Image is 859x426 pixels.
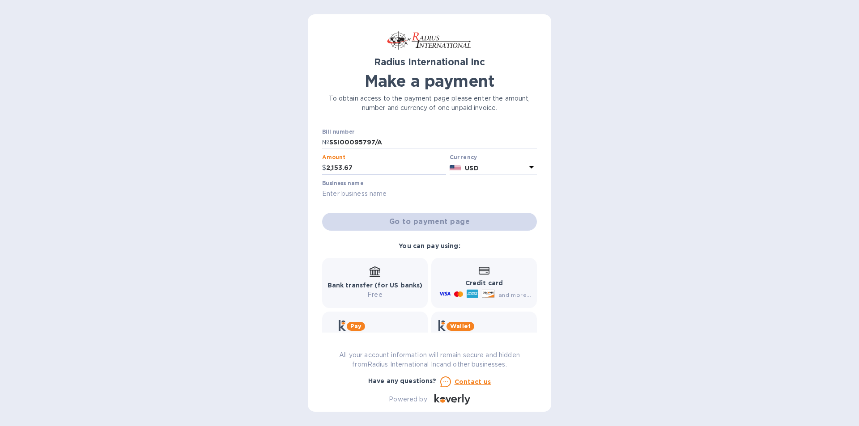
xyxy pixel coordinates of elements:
[399,242,460,249] b: You can pay using:
[465,164,478,172] b: USD
[350,323,361,329] b: Pay
[322,163,326,173] p: $
[329,136,537,149] input: Enter bill number
[322,187,537,201] input: Enter business name
[389,395,427,404] p: Powered by
[368,377,437,384] b: Have any questions?
[322,129,354,135] label: Bill number
[374,56,485,67] b: Radius International Inc
[322,181,363,186] label: Business name
[322,94,537,113] p: To obtain access to the payment page please enter the amount, number and currency of one unpaid i...
[450,323,471,329] b: Wallet
[326,161,446,175] input: 0.00
[322,155,345,160] label: Amount
[322,72,537,90] h1: Make a payment
[450,154,477,160] b: Currency
[322,138,329,147] p: №
[327,282,423,289] b: Bank transfer (for US banks)
[327,290,423,299] p: Free
[498,291,531,298] span: and more...
[322,350,537,369] p: All your account information will remain secure and hidden from Radius International Inc and othe...
[450,165,462,171] img: USD
[465,279,503,287] b: Credit card
[455,378,491,385] u: Contact us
